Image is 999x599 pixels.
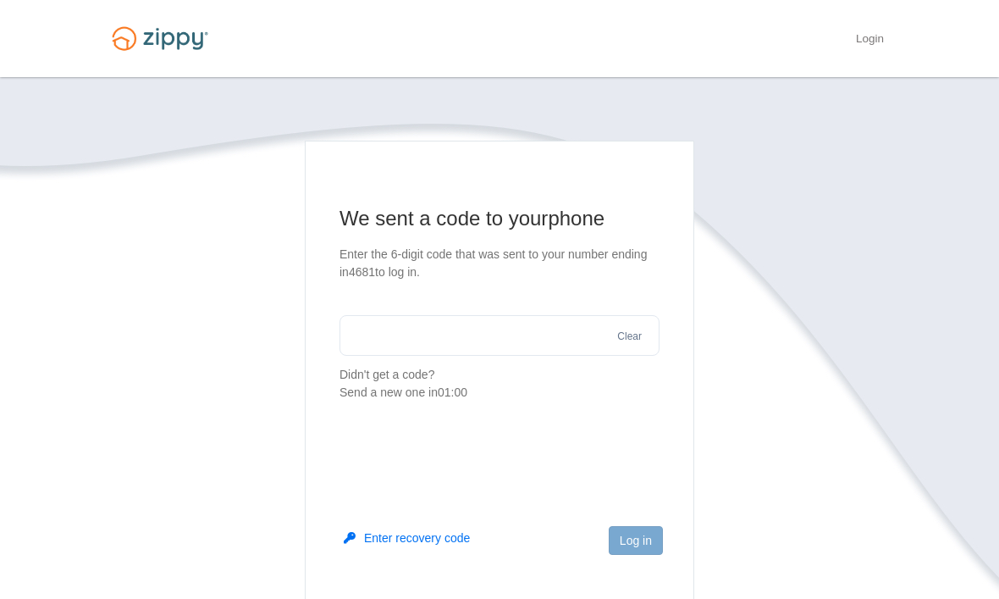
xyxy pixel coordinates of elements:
button: Enter recovery code [344,530,470,546]
h1: We sent a code to your phone [339,205,660,232]
button: Clear [612,329,647,345]
button: Log in [609,526,663,555]
p: Enter the 6-digit code that was sent to your number ending in 4681 to log in. [339,246,660,281]
p: Didn't get a code? [339,366,660,402]
div: Send a new one in 01:00 [339,384,660,402]
img: Logo [102,19,218,58]
a: Login [856,32,884,49]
